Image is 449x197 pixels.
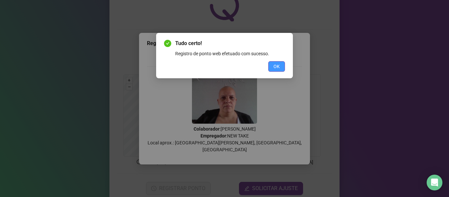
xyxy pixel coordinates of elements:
span: Tudo certo! [175,39,285,47]
button: OK [268,61,285,72]
div: Registro de ponto web efetuado com sucesso. [175,50,285,57]
span: OK [273,63,280,70]
span: check-circle [164,40,171,47]
div: Open Intercom Messenger [427,175,442,190]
